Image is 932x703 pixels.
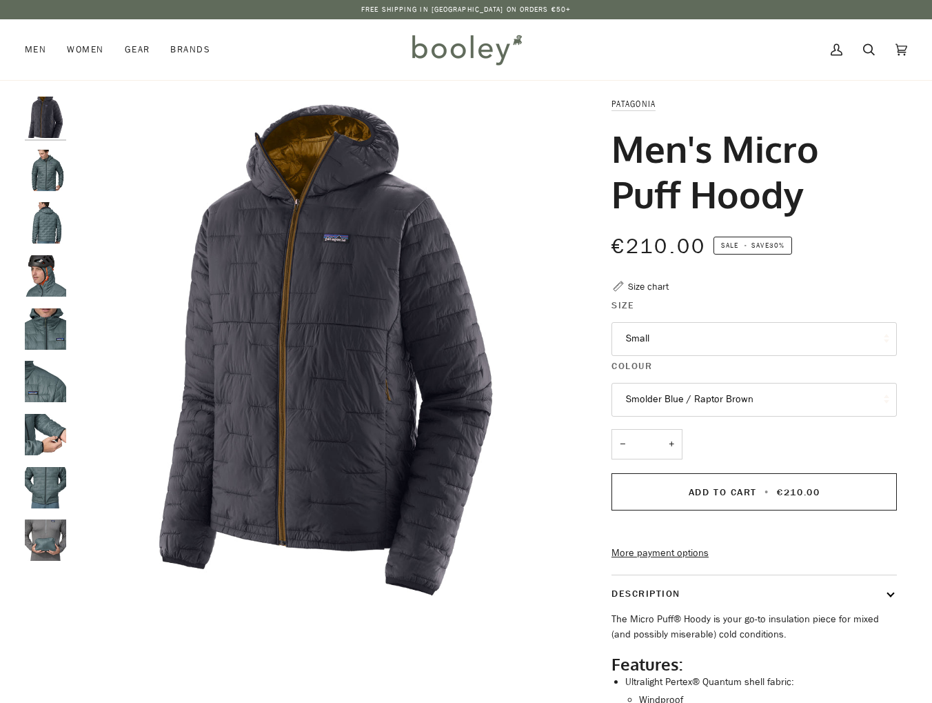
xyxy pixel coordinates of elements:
span: 30% [769,240,784,250]
div: Size chart [628,279,669,294]
span: Colour [611,359,652,373]
input: Quantity [611,429,682,460]
div: Patagonia Men's Micro Puff Hoody Smolder Blue / Raptor Brown - Booley Galway [73,97,576,600]
img: Patagonia Men's Micro Puff Hoody - Booley Galway [25,150,66,191]
img: Patagonia Men's Micro Puff Hoody - Booley Galway [25,361,66,402]
button: Smolder Blue / Raptor Brown [611,383,897,417]
button: − [611,429,634,460]
a: Men [25,19,57,80]
img: Patagonia Men's Micro Puff Hoody - Booley Galway [25,202,66,244]
a: Patagonia [611,98,656,110]
img: Patagonia Men's Micro Puff Hoody - Booley Galway [25,467,66,508]
img: Men's Micro Puff Hoody [25,519,66,561]
a: Brands [160,19,221,80]
span: Men [25,43,46,57]
span: Women [67,43,103,57]
button: Add to Cart • €210.00 [611,473,897,511]
h1: Men's Micro Puff Hoody [611,126,887,217]
span: Size [611,298,634,313]
img: Booley [406,30,527,70]
em: • [740,240,751,250]
span: Add to Cart [689,486,757,499]
h2: Features: [611,654,897,675]
span: • [760,486,773,499]
span: Brands [170,43,210,57]
img: Patagonia Men's Micro Puff Hoody - Booley Galway [25,255,66,297]
button: Small [611,322,897,356]
a: Women [57,19,114,80]
img: Patagonia Men's Micro Puff Hoody Smolder Blue / Raptor Brown - Booley Galway [25,97,66,138]
a: More payment options [611,546,897,561]
span: Gear [125,43,150,57]
button: Description [611,575,897,612]
img: Patagonia Men&#39;s Micro Puff Hoody Smolder Blue / Raptor Brown - Booley Galway [73,97,576,600]
p: Free Shipping in [GEOGRAPHIC_DATA] on Orders €50+ [361,4,571,15]
span: €210.00 [777,486,820,499]
button: + [660,429,682,460]
span: €210.00 [611,232,707,261]
img: Patagonia Men's Micro Puff Hoody - Booley Galway [25,414,66,455]
span: Save [713,237,792,255]
img: Patagonia Men's Micro Puff Hoody - Booley Galway [25,308,66,350]
span: Sale [721,240,738,250]
a: Gear [114,19,161,80]
p: The Micro Puff® Hoody is your go-to insulation piece for mixed (and possibly miserable) cold cond... [611,612,897,642]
